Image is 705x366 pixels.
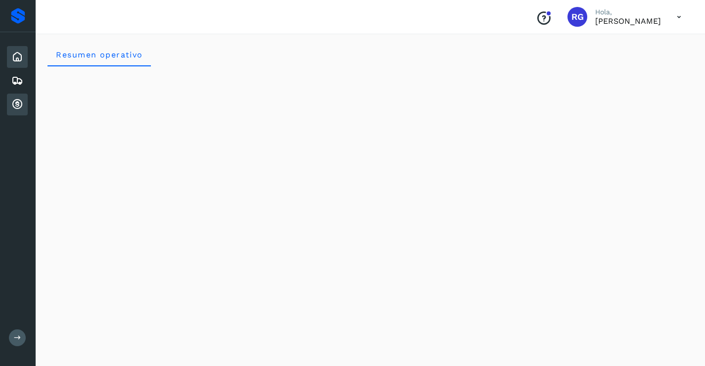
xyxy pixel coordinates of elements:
[7,46,28,68] div: Inicio
[595,16,661,26] p: ROBERTO GALLARDO HERNANDEZ
[55,50,143,59] span: Resumen operativo
[595,8,661,16] p: Hola,
[7,70,28,92] div: Embarques
[7,94,28,115] div: Cuentas por cobrar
